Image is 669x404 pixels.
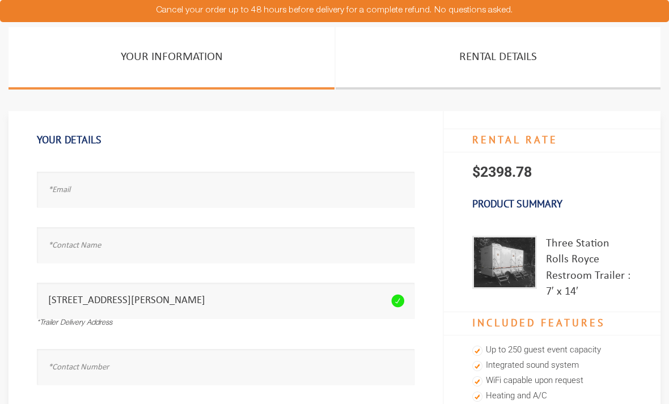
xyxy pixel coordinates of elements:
li: Up to 250 guest event capacity [472,343,632,358]
h1: Your Details [37,128,414,152]
li: Heating and A/C [472,389,632,404]
h3: Product Summary [444,192,660,216]
input: *Trailer Delivery Address [37,283,414,318]
input: *Contact Name [37,227,414,263]
div: *Trailer Delivery Address [37,318,414,329]
div: Three Station Rolls Royce Restroom Trailer : 7′ x 14′ [546,236,632,300]
li: Integrated sound system [472,358,632,373]
input: *Email [37,172,414,207]
p: $2398.78 [444,152,660,192]
a: Rental Details [336,27,660,90]
h4: RENTAL RATE [444,129,660,152]
input: *Contact Number [37,349,414,385]
h4: Included Features [444,312,660,335]
button: Live Chat [624,359,669,404]
li: WiFi capable upon request [472,373,632,389]
a: Your Information [9,27,334,90]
